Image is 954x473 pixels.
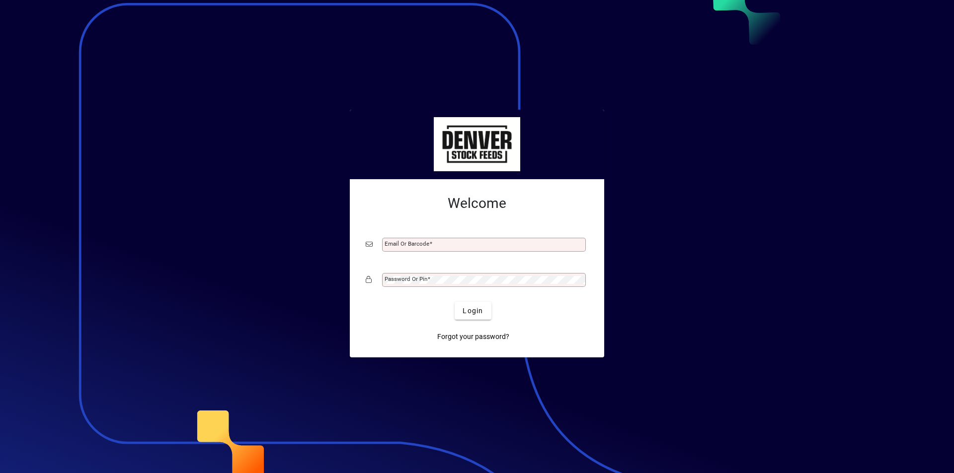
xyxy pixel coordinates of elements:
[463,306,483,316] span: Login
[385,240,429,247] mat-label: Email or Barcode
[433,328,513,345] a: Forgot your password?
[385,275,427,282] mat-label: Password or Pin
[437,332,509,342] span: Forgot your password?
[455,302,491,320] button: Login
[366,195,588,212] h2: Welcome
